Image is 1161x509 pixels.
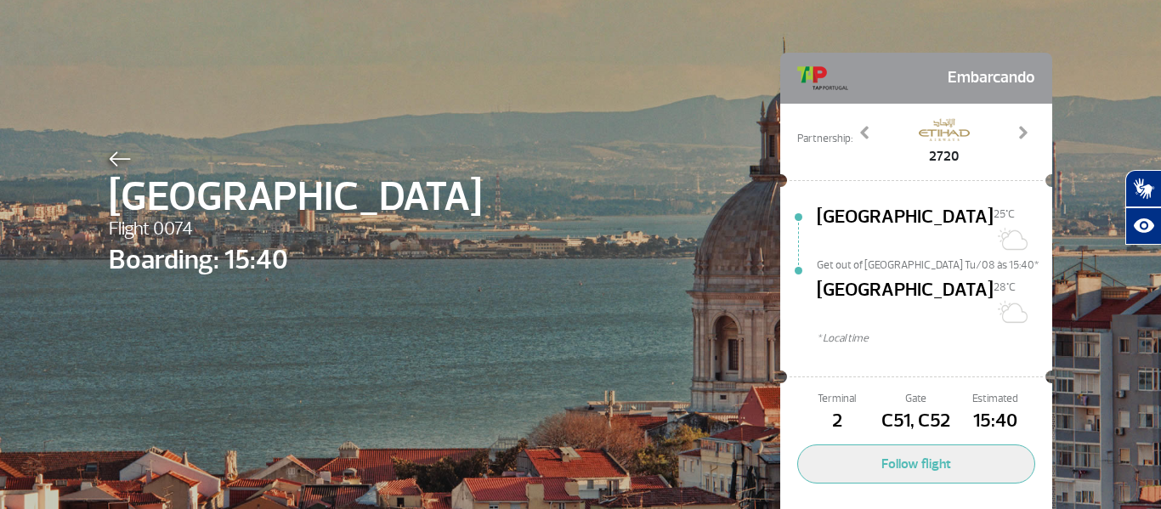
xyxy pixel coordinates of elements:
[109,167,482,228] span: [GEOGRAPHIC_DATA]
[797,444,1035,484] button: Follow flight
[817,331,1052,347] span: * Local time
[994,207,1015,221] span: 25°C
[1125,170,1161,207] button: Abrir tradutor de língua de sinais.
[109,240,482,280] span: Boarding: 15:40
[994,222,1028,256] img: Sol com muitas nuvens
[817,276,994,331] span: [GEOGRAPHIC_DATA]
[876,407,955,436] span: C51, C52
[948,61,1035,95] span: Embarcando
[817,257,1052,269] span: Get out of [GEOGRAPHIC_DATA] Tu/08 às 15:40*
[876,391,955,407] span: Gate
[994,295,1028,329] img: Sol com algumas nuvens
[797,131,852,147] span: Partnership:
[109,215,482,244] span: Flight 0074
[817,203,994,257] span: [GEOGRAPHIC_DATA]
[994,280,1016,294] span: 28°C
[1125,170,1161,245] div: Plugin de acessibilidade da Hand Talk.
[797,391,876,407] span: Terminal
[919,146,970,167] span: 2720
[1125,207,1161,245] button: Abrir recursos assistivos.
[956,407,1035,436] span: 15:40
[956,391,1035,407] span: Estimated
[797,407,876,436] span: 2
